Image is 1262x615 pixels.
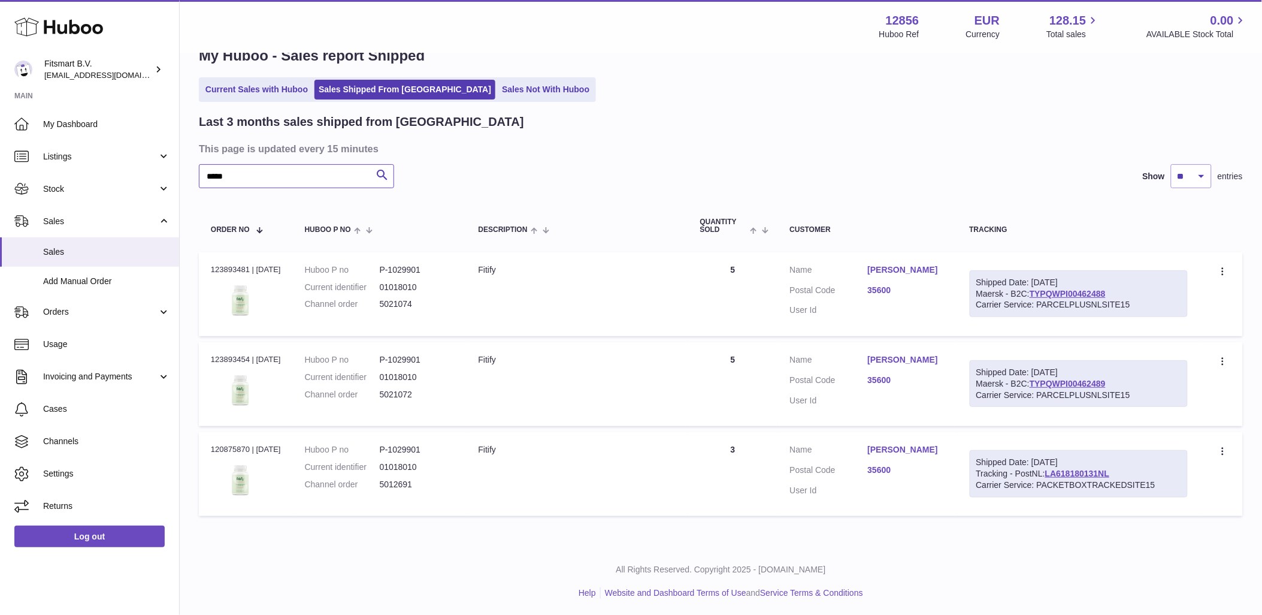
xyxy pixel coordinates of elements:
div: 123893481 | [DATE] [211,264,281,275]
dd: 01018010 [380,372,455,383]
h1: My Huboo - Sales report Shipped [199,46,1243,65]
dt: Current identifier [305,372,380,383]
div: 120875870 | [DATE] [211,444,281,455]
span: Sales [43,216,158,227]
span: AVAILABLE Stock Total [1146,29,1248,40]
div: Shipped Date: [DATE] [976,277,1182,288]
div: Carrier Service: PARCELPLUSNLSITE15 [976,390,1182,401]
span: Settings [43,468,170,480]
a: Current Sales with Huboo [201,80,312,100]
strong: 12856 [886,13,919,29]
span: Listings [43,151,158,162]
a: Website and Dashboard Terms of Use [605,588,746,598]
dt: Channel order [305,479,380,490]
span: Channels [43,436,170,447]
div: Fitify [479,264,676,276]
h3: This page is updated every 15 minutes [199,142,1240,155]
span: Stock [43,183,158,195]
span: [EMAIL_ADDRESS][DOMAIN_NAME] [44,70,176,80]
div: Shipped Date: [DATE] [976,367,1182,378]
dt: Name [790,354,868,369]
div: Fitsmart B.V. [44,58,152,81]
td: 3 [688,432,778,516]
span: Huboo P no [305,226,351,234]
a: 35600 [868,375,946,386]
a: [PERSON_NAME] [868,444,946,456]
span: Quantity Sold [700,218,747,234]
dt: Current identifier [305,462,380,473]
strong: EUR [975,13,1000,29]
a: Help [579,588,596,598]
h2: Last 3 months sales shipped from [GEOGRAPHIC_DATA] [199,114,524,130]
div: Tracking [970,226,1188,234]
dd: P-1029901 [380,264,455,276]
dd: 01018010 [380,282,455,293]
img: 128561739542540.png [211,369,271,411]
dd: P-1029901 [380,354,455,366]
div: Customer [790,226,946,234]
div: Huboo Ref [879,29,919,40]
dt: Name [790,444,868,459]
span: Order No [211,226,250,234]
a: TYPQWPI00462488 [1030,289,1106,299]
span: 128.15 [1049,13,1086,29]
span: Sales [43,246,170,258]
a: 128.15 Total sales [1046,13,1100,40]
dt: Huboo P no [305,444,380,456]
div: Currency [966,29,1000,40]
dt: Name [790,264,868,279]
dt: Channel order [305,299,380,310]
a: TYPQWPI00462489 [1030,379,1106,388]
dt: Huboo P no [305,354,380,366]
dd: 01018010 [380,462,455,473]
dd: 5012691 [380,479,455,490]
a: Service Terms & Conditions [760,588,863,598]
a: 35600 [868,465,946,476]
dt: Postal Code [790,285,868,299]
dt: Channel order [305,389,380,400]
span: 0.00 [1210,13,1234,29]
dd: P-1029901 [380,444,455,456]
span: Add Manual Order [43,276,170,287]
a: 35600 [868,285,946,296]
img: 128561739542540.png [211,459,271,501]
dt: User Id [790,485,868,496]
span: My Dashboard [43,119,170,130]
span: Invoicing and Payments [43,371,158,382]
a: [PERSON_NAME] [868,264,946,276]
a: 0.00 AVAILABLE Stock Total [1146,13,1248,40]
span: entries [1218,171,1243,182]
span: Description [479,226,528,234]
dt: User Id [790,305,868,316]
span: Total sales [1046,29,1100,40]
div: Maersk - B2C: [970,270,1188,318]
div: Tracking - PostNL: [970,450,1188,498]
div: Maersk - B2C: [970,360,1188,408]
dt: User Id [790,395,868,406]
dt: Current identifier [305,282,380,293]
div: Shipped Date: [DATE] [976,457,1182,468]
label: Show [1143,171,1165,182]
dt: Postal Code [790,375,868,389]
a: [PERSON_NAME] [868,354,946,366]
span: Returns [43,501,170,512]
div: Carrier Service: PARCELPLUSNLSITE15 [976,299,1182,310]
div: Fitify [479,354,676,366]
a: Log out [14,526,165,547]
dt: Postal Code [790,465,868,479]
dd: 5021072 [380,389,455,400]
span: Usage [43,339,170,350]
a: Sales Shipped From [GEOGRAPHIC_DATA] [314,80,495,100]
a: LA618180131NL [1045,469,1109,478]
div: Carrier Service: PACKETBOXTRACKEDSITE15 [976,480,1182,491]
td: 5 [688,252,778,336]
span: Orders [43,306,158,318]
img: 128561739542540.png [211,279,271,321]
td: 5 [688,342,778,426]
dt: Huboo P no [305,264,380,276]
dd: 5021074 [380,299,455,310]
img: internalAdmin-12856@internal.huboo.com [14,61,32,79]
div: Fitify [479,444,676,456]
span: Cases [43,403,170,415]
p: All Rights Reserved. Copyright 2025 - [DOMAIN_NAME] [189,564,1252,575]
